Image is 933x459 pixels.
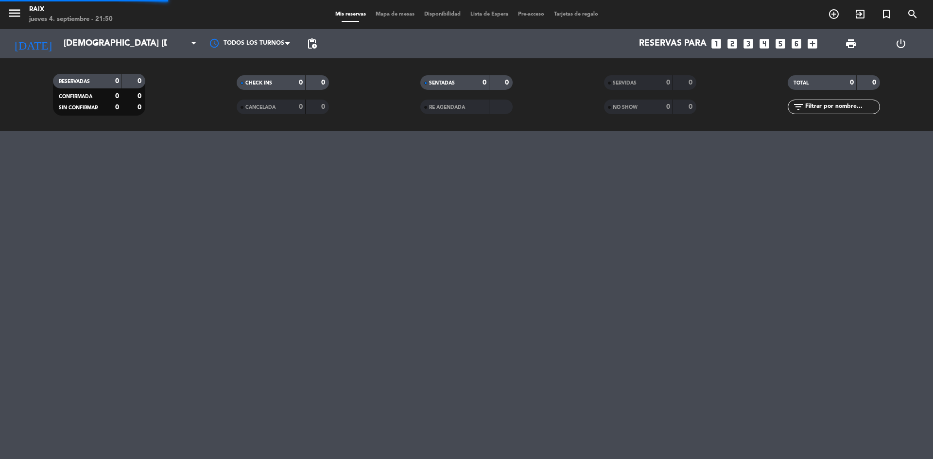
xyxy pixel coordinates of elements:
i: looks_3 [742,37,755,50]
strong: 0 [321,79,327,86]
span: SENTADAS [429,81,455,85]
span: CHECK INS [245,81,272,85]
i: looks_6 [790,37,803,50]
strong: 0 [299,103,303,110]
i: add_box [806,37,819,50]
i: arrow_drop_down [90,38,102,50]
strong: 0 [666,79,670,86]
i: menu [7,6,22,20]
span: Mapa de mesas [371,12,419,17]
i: add_circle_outline [828,8,840,20]
strong: 0 [483,79,486,86]
span: RE AGENDADA [429,105,465,110]
strong: 0 [689,79,694,86]
div: RAIX [29,5,113,15]
i: looks_two [726,37,739,50]
button: menu [7,6,22,24]
span: RESERVADAS [59,79,90,84]
span: Lista de Espera [466,12,513,17]
strong: 0 [138,104,143,111]
strong: 0 [299,79,303,86]
span: print [845,38,857,50]
i: [DATE] [7,33,59,54]
span: Disponibilidad [419,12,466,17]
i: exit_to_app [854,8,866,20]
span: CANCELADA [245,105,276,110]
span: TOTAL [794,81,809,85]
span: NO SHOW [613,105,638,110]
span: Tarjetas de regalo [549,12,603,17]
span: SERVIDAS [613,81,637,85]
i: search [907,8,918,20]
strong: 0 [850,79,854,86]
span: pending_actions [306,38,318,50]
div: jueves 4. septiembre - 21:50 [29,15,113,24]
span: CONFIRMADA [59,94,92,99]
strong: 0 [872,79,878,86]
i: filter_list [793,101,804,113]
strong: 0 [138,78,143,85]
strong: 0 [115,93,119,100]
span: Reservas para [639,39,707,49]
strong: 0 [115,78,119,85]
span: SIN CONFIRMAR [59,105,98,110]
div: LOG OUT [876,29,926,58]
strong: 0 [666,103,670,110]
i: power_settings_new [895,38,907,50]
strong: 0 [689,103,694,110]
span: Mis reservas [330,12,371,17]
strong: 0 [321,103,327,110]
input: Filtrar por nombre... [804,102,880,112]
span: Pre-acceso [513,12,549,17]
i: looks_4 [758,37,771,50]
i: turned_in_not [881,8,892,20]
i: looks_5 [774,37,787,50]
strong: 0 [138,93,143,100]
i: looks_one [710,37,723,50]
strong: 0 [115,104,119,111]
strong: 0 [505,79,511,86]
